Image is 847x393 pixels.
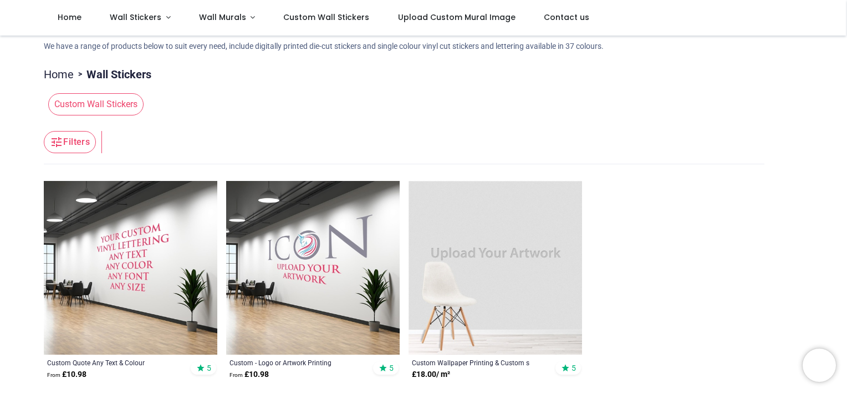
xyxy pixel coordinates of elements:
img: Custom Wallpaper Printing & Custom Wall Murals [409,181,582,355]
strong: £ 18.00 / m² [412,369,450,380]
span: 5 [389,363,394,373]
span: Upload Custom Mural Image [398,12,516,23]
span: Contact us [544,12,589,23]
iframe: Brevo live chat [803,349,836,382]
a: Custom - Logo or Artwork Printing [229,358,363,367]
button: Filters [44,131,96,153]
span: 5 [572,363,576,373]
a: Custom Quote Any Text & Colour [47,358,181,367]
span: 5 [207,363,211,373]
li: Wall Stickers [74,67,151,82]
strong: £ 10.98 [47,369,86,380]
img: Custom Wall Sticker - Logo or Artwork Printing - Upload your design [226,181,400,355]
span: Wall Murals [199,12,246,23]
span: Custom Wall Stickers [48,93,144,115]
span: Custom Wall Stickers [283,12,369,23]
strong: £ 10.98 [229,369,269,380]
a: Custom Wallpaper Printing & Custom s [412,358,545,367]
span: Home [58,12,81,23]
button: Custom Wall Stickers [44,93,144,115]
p: We have a range of products below to suit every need, include digitally printed die-cut stickers ... [44,41,803,52]
span: > [74,69,86,80]
img: Custom Wall Sticker Quote Any Text & Colour - Vinyl Lettering [44,181,217,355]
a: Home [44,67,74,82]
span: From [229,372,243,378]
span: Wall Stickers [110,12,161,23]
span: From [47,372,60,378]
